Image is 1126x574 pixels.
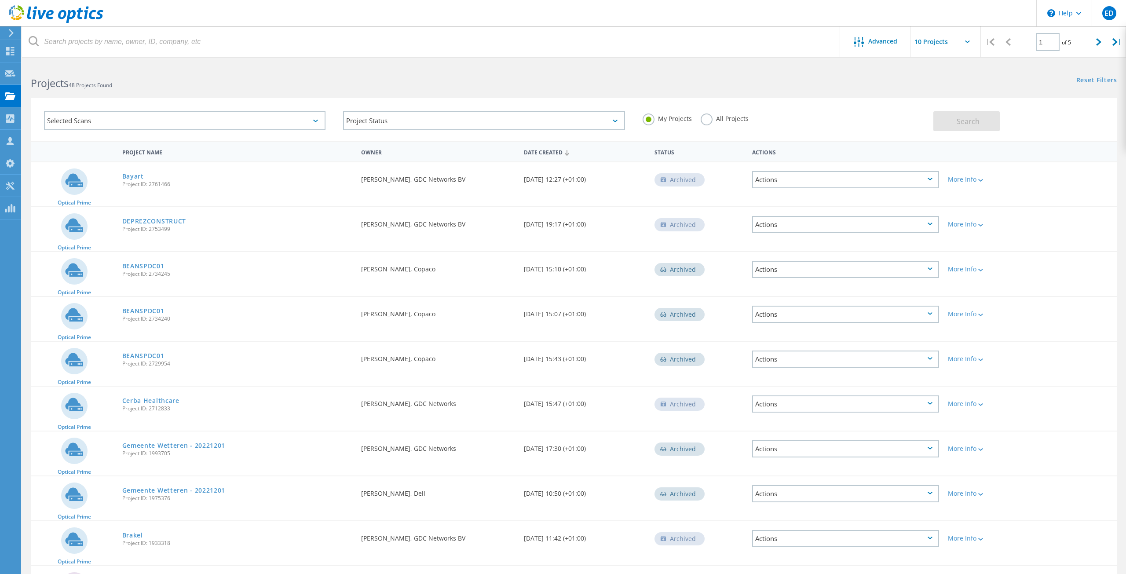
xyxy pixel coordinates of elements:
[118,143,357,160] div: Project Name
[122,361,352,366] span: Project ID: 2729954
[58,335,91,340] span: Optical Prime
[357,252,520,281] div: [PERSON_NAME], Copaco
[519,476,650,505] div: [DATE] 10:50 (+01:00)
[643,113,692,122] label: My Projects
[122,406,352,411] span: Project ID: 2712833
[58,469,91,475] span: Optical Prime
[948,356,1026,362] div: More Info
[122,541,352,546] span: Project ID: 1933318
[748,143,943,160] div: Actions
[948,221,1026,227] div: More Info
[357,143,520,160] div: Owner
[122,182,352,187] span: Project ID: 2761466
[752,171,939,188] div: Actions
[1108,26,1126,58] div: |
[519,342,650,371] div: [DATE] 15:43 (+01:00)
[357,297,520,326] div: [PERSON_NAME], Copaco
[122,316,352,322] span: Project ID: 2734240
[701,113,749,122] label: All Projects
[519,431,650,461] div: [DATE] 17:30 (+01:00)
[654,353,705,366] div: Archived
[519,252,650,281] div: [DATE] 15:10 (+01:00)
[357,476,520,505] div: [PERSON_NAME], Dell
[1047,9,1055,17] svg: \n
[343,111,625,130] div: Project Status
[654,532,705,545] div: Archived
[948,401,1026,407] div: More Info
[357,521,520,550] div: [PERSON_NAME], GDC Networks BV
[357,207,520,236] div: [PERSON_NAME], GDC Networks BV
[9,18,103,25] a: Live Optics Dashboard
[122,173,144,179] a: Bayart
[122,451,352,456] span: Project ID: 1993705
[122,532,143,538] a: Brakel
[122,308,165,314] a: BEANSPDC01
[122,218,186,224] a: DEPREZCONSTRUCT
[357,387,520,416] div: [PERSON_NAME], GDC Networks
[981,26,999,58] div: |
[122,263,165,269] a: BEANSPDC01
[948,311,1026,317] div: More Info
[58,245,91,250] span: Optical Prime
[1076,77,1117,84] a: Reset Filters
[957,117,980,126] span: Search
[654,442,705,456] div: Archived
[654,398,705,411] div: Archived
[519,207,650,236] div: [DATE] 19:17 (+01:00)
[1104,10,1114,17] span: ED
[868,38,897,44] span: Advanced
[519,297,650,326] div: [DATE] 15:07 (+01:00)
[752,440,939,457] div: Actions
[122,227,352,232] span: Project ID: 2753499
[519,521,650,550] div: [DATE] 11:42 (+01:00)
[650,143,748,160] div: Status
[58,290,91,295] span: Optical Prime
[752,351,939,368] div: Actions
[948,176,1026,183] div: More Info
[654,308,705,321] div: Archived
[752,306,939,323] div: Actions
[22,26,841,57] input: Search projects by name, owner, ID, company, etc
[519,387,650,416] div: [DATE] 15:47 (+01:00)
[58,380,91,385] span: Optical Prime
[69,81,112,89] span: 48 Projects Found
[1062,39,1071,46] span: of 5
[357,162,520,191] div: [PERSON_NAME], GDC Networks BV
[122,353,165,359] a: BEANSPDC01
[122,271,352,277] span: Project ID: 2734245
[654,487,705,501] div: Archived
[948,490,1026,497] div: More Info
[519,162,650,191] div: [DATE] 12:27 (+01:00)
[44,111,325,130] div: Selected Scans
[519,143,650,160] div: Date Created
[122,398,179,404] a: Cerba Healthcare
[752,530,939,547] div: Actions
[122,442,226,449] a: Gemeente Wetteren - 20221201
[654,218,705,231] div: Archived
[948,266,1026,272] div: More Info
[654,173,705,186] div: Archived
[654,263,705,276] div: Archived
[933,111,1000,131] button: Search
[58,559,91,564] span: Optical Prime
[357,342,520,371] div: [PERSON_NAME], Copaco
[752,261,939,278] div: Actions
[752,216,939,233] div: Actions
[58,514,91,519] span: Optical Prime
[58,424,91,430] span: Optical Prime
[58,200,91,205] span: Optical Prime
[752,485,939,502] div: Actions
[357,431,520,461] div: [PERSON_NAME], GDC Networks
[948,446,1026,452] div: More Info
[31,76,69,90] b: Projects
[948,535,1026,541] div: More Info
[122,487,226,494] a: Gemeente Wetteren - 20221201
[122,496,352,501] span: Project ID: 1975376
[752,395,939,413] div: Actions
